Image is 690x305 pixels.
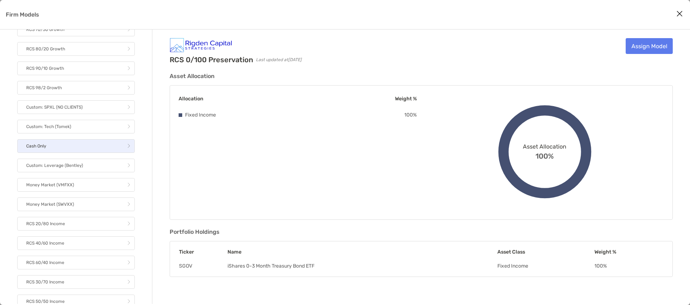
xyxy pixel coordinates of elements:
th: Ticker [179,249,227,255]
p: RCS 40/60 Income [26,239,64,248]
a: RCS 30/70 Income [17,275,135,289]
p: Money Market (SWVXX) [26,200,74,209]
th: Asset Class [497,249,594,255]
td: SGOV [179,263,227,269]
img: Company Logo [170,38,232,53]
a: Money Market (SWVXX) [17,197,135,211]
p: Firm Models [6,10,39,19]
a: Cash Only [17,139,135,153]
p: RCS 90/10 Growth [26,64,64,73]
p: RCS 98/2 Growth [26,83,62,92]
a: RCS 98/2 Growth [17,81,135,95]
p: Money Market (VMFXX) [26,181,74,190]
a: RCS 60/40 Income [17,256,135,269]
a: Assign Model [626,38,673,54]
a: RCS 20/80 Income [17,217,135,231]
span: Asset Allocation [523,143,566,150]
p: Custom: SPXL (NO CLIENTS) [26,103,83,112]
a: Custom: SPXL (NO CLIENTS) [17,100,135,114]
h2: RCS 0/100 Preservation [170,55,253,64]
a: RCS 90/10 Growth [17,62,135,75]
a: Money Market (VMFXX) [17,178,135,192]
h3: Portfolio Holdings [170,228,673,235]
span: 100% [535,150,554,160]
th: Name [227,249,497,255]
button: Close modal [674,9,685,19]
td: 100 % [594,263,664,269]
a: Custom: Leverage (Bentley) [17,159,135,172]
a: RCS 40/60 Income [17,236,135,250]
p: RCS 70/30 Growth [26,25,64,34]
span: Last updated at [DATE] [256,57,302,62]
p: 100 % [404,110,417,119]
td: iShares 0-3 Month Treasury Bond ETF [227,263,497,269]
p: RCS 80/20 Growth [26,45,65,54]
p: Weight % [395,94,417,103]
td: Fixed Income [497,263,594,269]
p: Custom: Leverage (Bentley) [26,161,83,170]
th: Weight % [594,249,664,255]
a: RCS 80/20 Growth [17,42,135,56]
p: Fixed Income [185,110,216,119]
a: Custom: Tech (Tomek) [17,120,135,133]
p: Allocation [179,94,203,103]
p: Cash Only [26,142,46,151]
h3: Asset Allocation [170,73,673,79]
p: Custom: Tech (Tomek) [26,122,71,131]
p: RCS 30/70 Income [26,278,64,287]
p: RCS 60/40 Income [26,258,64,267]
p: RCS 20/80 Income [26,219,65,228]
a: RCS 70/30 Growth [17,23,135,36]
